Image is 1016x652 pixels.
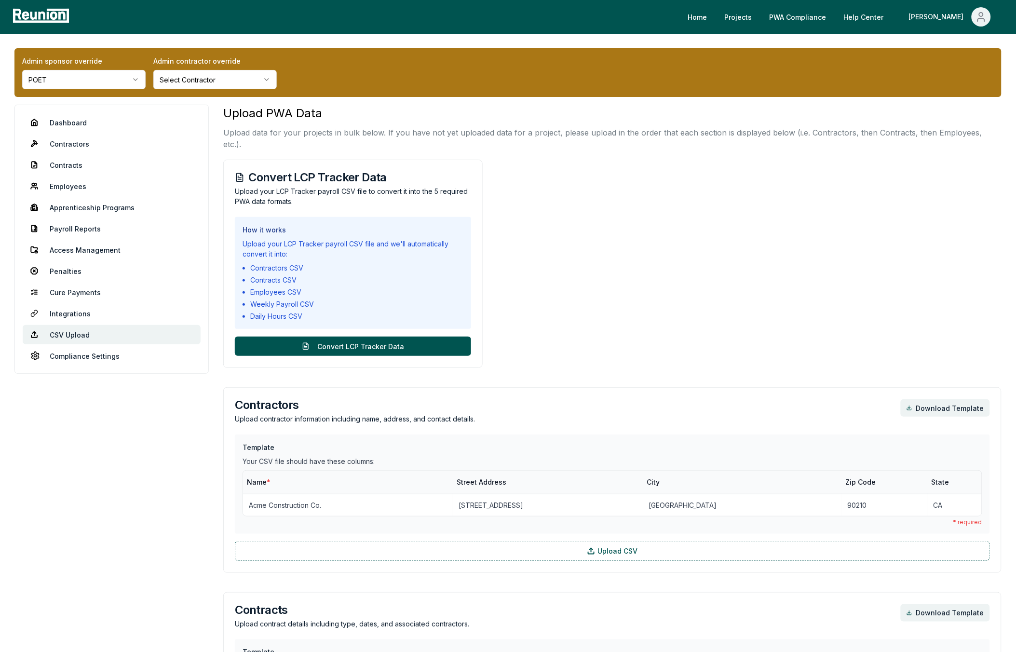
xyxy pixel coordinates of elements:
h3: Convert LCP Tracker Data [235,172,471,183]
a: PWA Compliance [762,7,834,27]
span: Street Address [457,478,506,486]
a: Home [680,7,715,27]
h3: Template [243,442,982,452]
td: 90210 [842,494,927,516]
h3: Contracts [235,604,469,616]
a: Cure Payments [23,283,201,302]
a: Contractors [23,134,201,153]
a: Help Center [836,7,892,27]
div: Your CSV file should have these columns: [243,456,982,466]
li: Employees CSV [250,287,463,297]
h3: Upload PWA Data [223,105,1002,122]
a: Compliance Settings [23,346,201,366]
a: CSV Upload [23,325,201,344]
p: Upload contractor information including name, address, and contact details. [235,414,475,424]
a: Projects [717,7,760,27]
td: Acme Construction Co. [243,494,453,516]
div: [PERSON_NAME] [909,7,968,27]
span: City [647,478,660,486]
button: [PERSON_NAME] [901,7,999,27]
p: Upload contract details including type, dates, and associated contractors. [235,619,469,629]
a: Download Template [901,604,990,622]
p: Upload your LCP Tracker payroll CSV file to convert it into the 5 required PWA data formats. [235,186,471,206]
span: Name [247,478,271,486]
a: Access Management [23,240,201,259]
a: Employees [23,177,201,196]
label: Upload CSV [235,542,990,561]
a: Contracts [23,155,201,175]
a: Payroll Reports [23,219,201,238]
li: Daily Hours CSV [250,311,463,321]
div: Upload your LCP Tracker payroll CSV file and we'll automatically convert it into: [243,239,463,259]
span: Zip Code [846,478,876,486]
a: Penalties [23,261,201,281]
label: Admin contractor override [153,56,277,66]
p: Upload data for your projects in bulk below. If you have not yet uploaded data for a project, ple... [223,127,1002,150]
td: CA [928,494,982,516]
label: Admin sponsor override [22,56,146,66]
td: [STREET_ADDRESS] [453,494,643,516]
td: [GEOGRAPHIC_DATA] [643,494,842,516]
a: Download Template [901,399,990,417]
div: * required [243,518,982,526]
h3: How it works [243,225,463,235]
li: Weekly Payroll CSV [250,299,463,309]
a: Apprenticeship Programs [23,198,201,217]
a: Integrations [23,304,201,323]
span: State [932,478,949,486]
a: Dashboard [23,113,201,132]
nav: Main [680,7,1006,27]
li: Contractors CSV [250,263,463,273]
li: Contracts CSV [250,275,463,285]
button: Convert LCP Tracker Data [235,337,471,356]
h3: Contractors [235,399,475,411]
